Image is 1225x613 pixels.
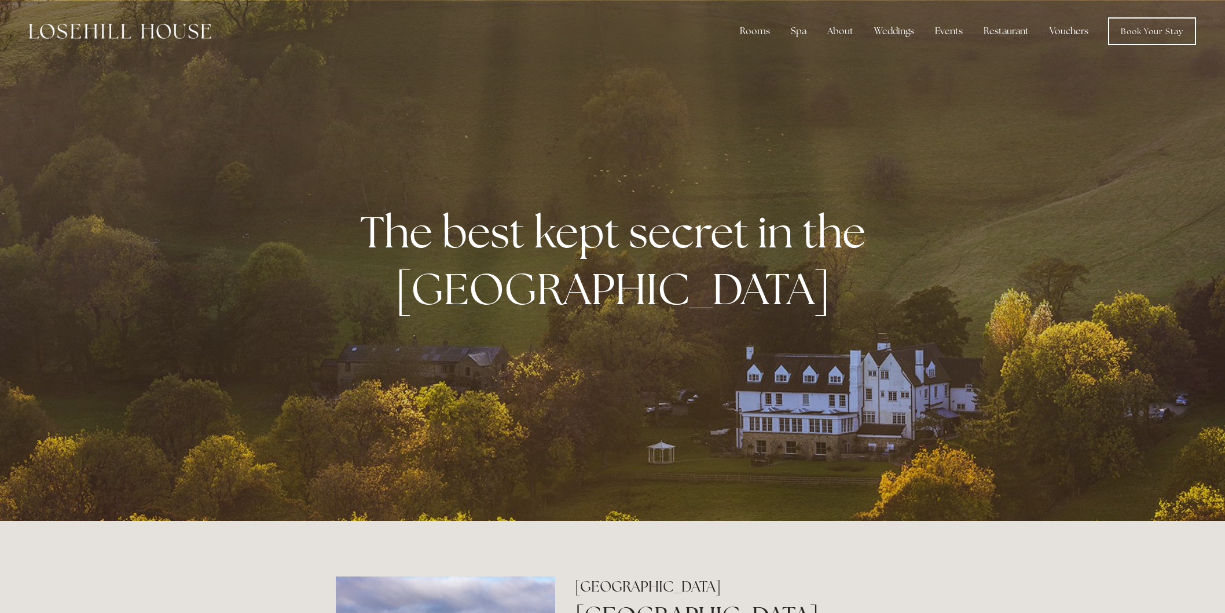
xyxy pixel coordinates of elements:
[782,20,816,43] div: Spa
[731,20,779,43] div: Rooms
[360,203,875,317] strong: The best kept secret in the [GEOGRAPHIC_DATA]
[865,20,923,43] div: Weddings
[1108,17,1196,45] a: Book Your Stay
[818,20,863,43] div: About
[575,576,889,597] h2: [GEOGRAPHIC_DATA]
[974,20,1038,43] div: Restaurant
[926,20,972,43] div: Events
[29,24,211,39] img: Losehill House
[1040,20,1098,43] a: Vouchers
